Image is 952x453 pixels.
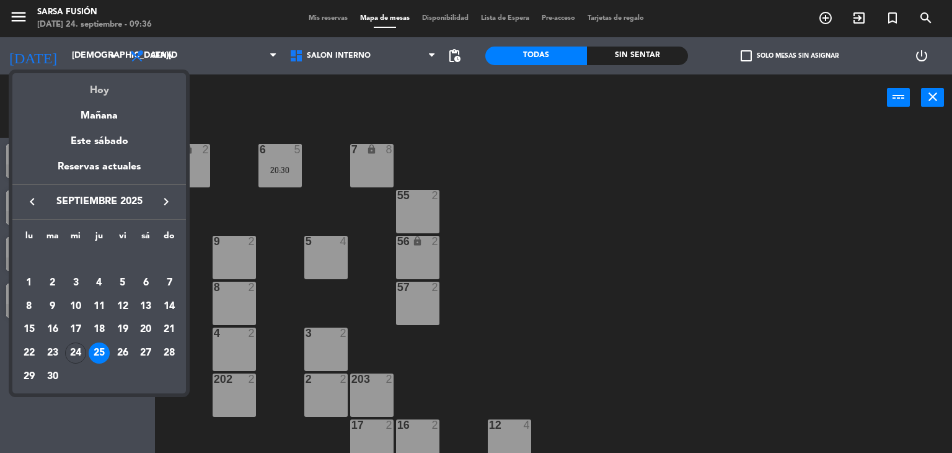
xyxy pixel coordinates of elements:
div: 3 [65,272,86,294]
td: 7 de septiembre de 2025 [157,271,181,295]
div: 16 [42,319,63,340]
div: Mañana [12,99,186,124]
td: 3 de septiembre de 2025 [64,271,87,295]
td: 5 de septiembre de 2025 [111,271,134,295]
td: 19 de septiembre de 2025 [111,318,134,341]
td: 16 de septiembre de 2025 [41,318,64,341]
div: Reservas actuales [12,159,186,184]
i: keyboard_arrow_left [25,194,40,209]
td: 20 de septiembre de 2025 [134,318,158,341]
div: 23 [42,343,63,364]
td: 2 de septiembre de 2025 [41,271,64,295]
td: 26 de septiembre de 2025 [111,341,134,365]
div: 11 [89,296,110,317]
td: 4 de septiembre de 2025 [87,271,111,295]
td: 29 de septiembre de 2025 [17,365,41,388]
td: 30 de septiembre de 2025 [41,365,64,388]
button: keyboard_arrow_left [21,194,43,210]
button: keyboard_arrow_right [155,194,177,210]
div: 13 [135,296,156,317]
div: 27 [135,343,156,364]
div: 20 [135,319,156,340]
td: 21 de septiembre de 2025 [157,318,181,341]
td: 9 de septiembre de 2025 [41,295,64,318]
div: 9 [42,296,63,317]
div: 18 [89,319,110,340]
div: 19 [112,319,133,340]
div: 25 [89,343,110,364]
td: 1 de septiembre de 2025 [17,271,41,295]
td: 6 de septiembre de 2025 [134,271,158,295]
div: 4 [89,272,110,294]
td: 12 de septiembre de 2025 [111,295,134,318]
div: 17 [65,319,86,340]
td: 27 de septiembre de 2025 [134,341,158,365]
div: 29 [19,366,40,387]
div: 14 [159,296,180,317]
th: domingo [157,229,181,248]
div: 15 [19,319,40,340]
td: 18 de septiembre de 2025 [87,318,111,341]
td: SEP. [17,248,181,271]
div: 26 [112,343,133,364]
td: 8 de septiembre de 2025 [17,295,41,318]
div: 2 [42,272,63,294]
div: 6 [135,272,156,294]
th: miércoles [64,229,87,248]
td: 24 de septiembre de 2025 [64,341,87,365]
div: 5 [112,272,133,294]
span: septiembre 2025 [43,194,155,210]
div: 1 [19,272,40,294]
td: 15 de septiembre de 2025 [17,318,41,341]
div: 21 [159,319,180,340]
div: Hoy [12,73,186,99]
div: 22 [19,343,40,364]
td: 28 de septiembre de 2025 [157,341,181,365]
td: 11 de septiembre de 2025 [87,295,111,318]
div: 10 [65,296,86,317]
td: 22 de septiembre de 2025 [17,341,41,365]
th: jueves [87,229,111,248]
th: sábado [134,229,158,248]
td: 23 de septiembre de 2025 [41,341,64,365]
th: lunes [17,229,41,248]
div: Este sábado [12,124,186,159]
div: 28 [159,343,180,364]
div: 24 [65,343,86,364]
td: 14 de septiembre de 2025 [157,295,181,318]
td: 13 de septiembre de 2025 [134,295,158,318]
td: 17 de septiembre de 2025 [64,318,87,341]
th: viernes [111,229,134,248]
div: 30 [42,366,63,387]
div: 8 [19,296,40,317]
th: martes [41,229,64,248]
i: keyboard_arrow_right [159,194,174,209]
div: 12 [112,296,133,317]
td: 10 de septiembre de 2025 [64,295,87,318]
td: 25 de septiembre de 2025 [87,341,111,365]
div: 7 [159,272,180,294]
